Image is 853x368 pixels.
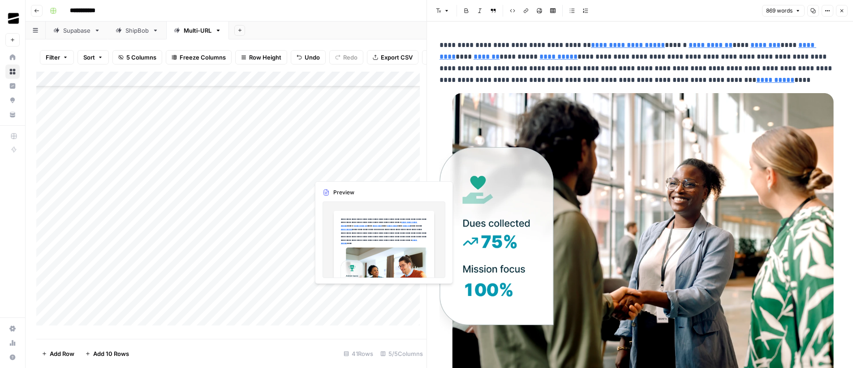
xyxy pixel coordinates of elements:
span: Export CSV [381,53,413,62]
a: Your Data [5,107,20,122]
div: Supabase [63,26,90,35]
img: OGM Logo [5,10,22,26]
button: Workspace: OGM [5,7,20,30]
a: Settings [5,321,20,336]
span: Add 10 Rows [93,349,129,358]
span: Undo [305,53,320,62]
button: Sort [78,50,109,64]
span: Row Height [249,53,281,62]
button: Row Height [235,50,287,64]
a: ShipBob [108,21,166,39]
a: Insights [5,79,20,93]
button: 869 words [762,5,805,17]
div: 41 Rows [340,347,377,361]
span: Freeze Columns [180,53,226,62]
a: Opportunities [5,93,20,107]
button: Redo [329,50,363,64]
a: Browse [5,64,20,79]
span: Filter [46,53,60,62]
button: Add Row [36,347,80,361]
button: Filter [40,50,74,64]
span: 869 words [766,7,793,15]
a: Home [5,50,20,64]
span: 5 Columns [126,53,156,62]
span: Redo [343,53,358,62]
button: Undo [291,50,326,64]
div: ShipBob [125,26,149,35]
span: Sort [83,53,95,62]
button: 5 Columns [112,50,162,64]
button: Add 10 Rows [80,347,134,361]
button: Export CSV [367,50,418,64]
button: Freeze Columns [166,50,232,64]
span: Add Row [50,349,74,358]
div: Multi-URL [184,26,211,35]
div: 5/5 Columns [377,347,426,361]
a: Usage [5,336,20,350]
button: Help + Support [5,350,20,364]
a: Multi-URL [166,21,229,39]
a: Supabase [46,21,108,39]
